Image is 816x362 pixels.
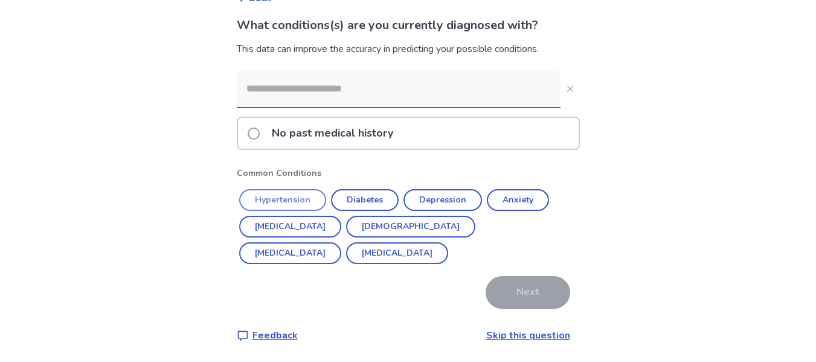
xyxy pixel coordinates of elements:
[265,118,400,149] p: No past medical history
[561,79,580,99] button: Close
[346,216,475,238] button: [DEMOGRAPHIC_DATA]
[331,189,399,211] button: Diabetes
[403,189,482,211] button: Depression
[237,16,580,34] p: What conditions(s) are you currently diagnosed with?
[239,242,341,264] button: [MEDICAL_DATA]
[486,276,570,309] button: Next
[487,189,549,211] button: Anxiety
[252,328,298,343] p: Feedback
[237,167,580,179] p: Common Conditions
[237,328,298,343] a: Feedback
[237,42,580,56] div: This data can improve the accuracy in predicting your possible conditions.
[237,71,561,107] input: Close
[239,216,341,238] button: [MEDICAL_DATA]
[346,242,448,264] button: [MEDICAL_DATA]
[486,329,570,342] a: Skip this question
[239,189,326,211] button: Hypertension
